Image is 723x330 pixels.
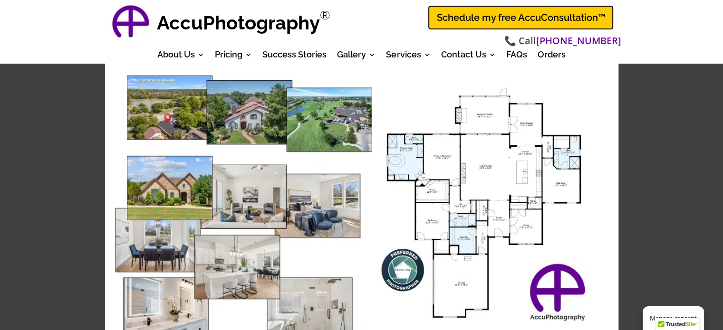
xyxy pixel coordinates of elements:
button: Manage consent [643,306,704,330]
a: Schedule my free AccuConsultation™ [428,6,613,29]
sup: Registered Trademark [320,8,330,22]
a: Pricing [215,51,252,62]
span: 📞 Call [504,34,621,48]
a: Contact Us [441,51,495,62]
a: FAQs [506,51,527,62]
a: AccuPhotography Logo - Professional Real Estate Photography and Media Services in Dallas, Texas [109,2,152,45]
a: Gallery [337,51,376,62]
img: AccuPhotography [109,2,152,45]
a: [PHONE_NUMBER] [536,34,621,48]
a: Services [386,51,430,62]
a: About Us [157,51,204,62]
strong: AccuPhotography [157,11,320,34]
a: Success Stories [262,51,327,62]
a: Orders [537,51,565,62]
